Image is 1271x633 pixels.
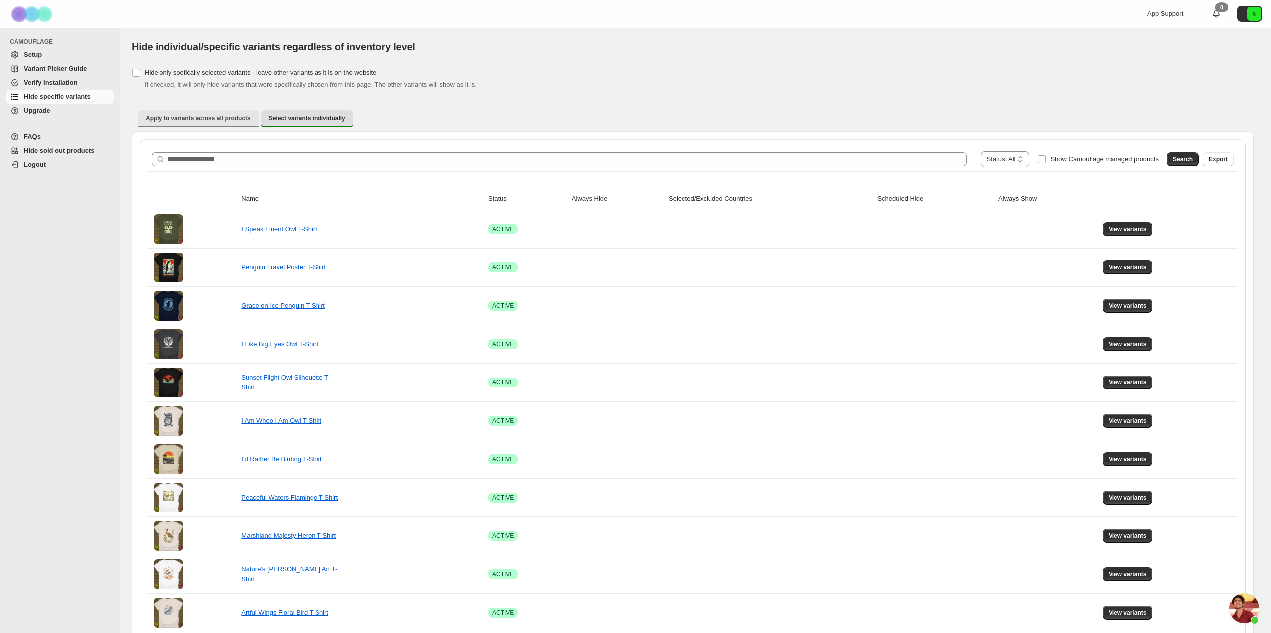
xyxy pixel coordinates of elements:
span: View variants [1109,225,1147,233]
span: View variants [1109,379,1147,386]
th: Always Show [995,188,1100,210]
img: I Like Big Eyes Owl T-Shirt [154,329,183,359]
button: View variants [1103,529,1153,543]
span: Logout [24,161,46,168]
img: I Am Whoo I Am Owl T-Shirt [154,406,183,436]
span: ACTIVE [492,455,514,463]
span: ACTIVE [492,225,514,233]
span: Upgrade [24,107,50,114]
a: Penguin Travel Poster T-Shirt [241,263,326,271]
button: View variants [1103,567,1153,581]
a: Logout [6,158,114,172]
span: Verify Installation [24,79,78,86]
span: Hide individual/specific variants regardless of inventory level [132,41,415,52]
img: Camouflage [8,0,58,28]
span: ACTIVE [492,570,514,578]
th: Name [238,188,485,210]
button: View variants [1103,606,1153,620]
button: View variants [1103,414,1153,428]
a: I Like Big Eyes Owl T-Shirt [241,340,318,348]
span: View variants [1109,417,1147,425]
a: Variant Picker Guide [6,62,114,76]
button: View variants [1103,491,1153,505]
span: Avatar with initials 6 [1247,7,1261,21]
a: Hide sold out products [6,144,114,158]
span: ACTIVE [492,379,514,386]
button: View variants [1103,260,1153,274]
span: View variants [1109,455,1147,463]
span: View variants [1109,494,1147,502]
span: Show Camouflage managed products [1050,155,1159,163]
span: Export [1209,155,1228,163]
button: View variants [1103,337,1153,351]
span: View variants [1109,302,1147,310]
span: Apply to variants across all products [146,114,251,122]
span: ACTIVE [492,494,514,502]
button: Select variants individually [261,110,353,127]
span: ACTIVE [492,302,514,310]
span: CAMOUFLAGE [10,38,115,46]
img: Peaceful Waters Flamingo T-Shirt [154,483,183,512]
span: Setup [24,51,42,58]
button: Search [1167,152,1199,166]
button: Export [1203,152,1234,166]
span: Hide specific variants [24,93,91,100]
a: Peaceful Waters Flamingo T-Shirt [241,494,338,501]
a: 0 [1211,9,1221,19]
button: View variants [1103,222,1153,236]
a: Open chat [1229,593,1259,623]
span: Hide sold out products [24,147,95,154]
span: ACTIVE [492,340,514,348]
button: View variants [1103,376,1153,389]
span: ACTIVE [492,532,514,540]
a: Grace on Ice Penguin T-Shirt [241,302,324,309]
span: View variants [1109,263,1147,271]
th: Status [485,188,569,210]
img: Marshland Majesty Heron T-Shirt [154,521,183,551]
a: Sunset Flight Owl Silhouette T-Shirt [241,374,330,391]
img: I Speak Fluent Owl T-Shirt [154,214,183,244]
a: Hide specific variants [6,90,114,104]
img: Penguin Travel Poster T-Shirt [154,253,183,282]
span: View variants [1109,340,1147,348]
span: ACTIVE [492,417,514,425]
a: FAQs [6,130,114,144]
a: Verify Installation [6,76,114,90]
text: 6 [1253,11,1256,17]
span: FAQs [24,133,41,140]
th: Always Hide [569,188,666,210]
span: View variants [1109,532,1147,540]
span: Hide only spefically selected variants - leave other variants as it is on the website [145,69,376,76]
span: Select variants individually [269,114,345,122]
span: App Support [1147,10,1183,17]
span: ACTIVE [492,609,514,617]
a: Upgrade [6,104,114,118]
div: 0 [1215,2,1228,12]
a: Marshland Majesty Heron T-Shirt [241,532,336,539]
span: If checked, it will only hide variants that were specifically chosen from this page. The other va... [145,81,477,88]
a: Artful Wings Floral Bird T-Shirt [241,609,328,616]
img: I'd Rather Be Birding T-Shirt [154,444,183,474]
a: I Am Whoo I Am Owl T-Shirt [241,417,321,424]
img: Artful Wings Floral Bird T-Shirt [154,598,183,628]
a: Nature's [PERSON_NAME] Art T-Shirt [241,565,337,583]
span: View variants [1109,609,1147,617]
span: ACTIVE [492,263,514,271]
button: View variants [1103,452,1153,466]
img: Grace on Ice Penguin T-Shirt [154,291,183,321]
span: View variants [1109,570,1147,578]
img: Sunset Flight Owl Silhouette T-Shirt [154,368,183,397]
img: Nature's Melody Bird Art T-Shirt [154,559,183,589]
a: I Speak Fluent Owl T-Shirt [241,225,317,233]
button: Apply to variants across all products [138,110,259,126]
a: Setup [6,48,114,62]
span: Variant Picker Guide [24,65,87,72]
th: Selected/Excluded Countries [666,188,874,210]
span: Search [1173,155,1193,163]
button: View variants [1103,299,1153,313]
th: Scheduled Hide [874,188,995,210]
a: I'd Rather Be Birding T-Shirt [241,455,321,463]
button: Avatar with initials 6 [1237,6,1262,22]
